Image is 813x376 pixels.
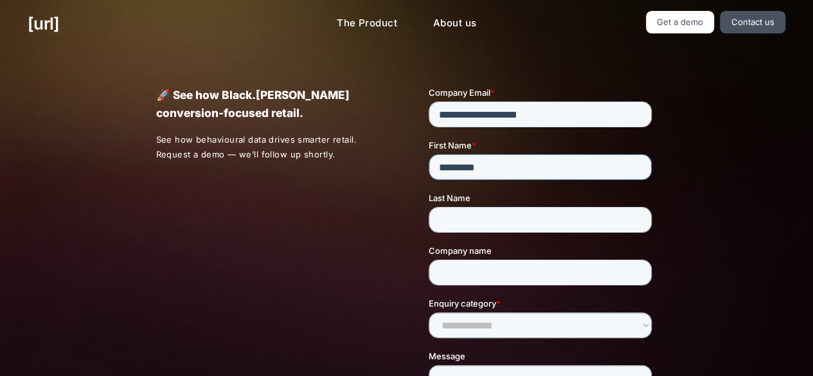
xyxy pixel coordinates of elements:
p: 🚀 See how Black.[PERSON_NAME] conversion-focused retail. [156,86,384,122]
a: Get a demo [646,11,715,33]
a: [URL] [28,11,59,36]
a: About us [423,11,487,36]
p: See how behavioural data drives smarter retail. Request a demo — we’ll follow up shortly. [156,132,384,162]
a: The Product [326,11,407,36]
a: Contact us [720,11,785,33]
